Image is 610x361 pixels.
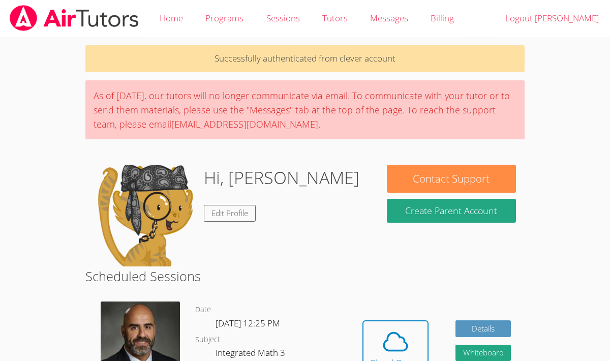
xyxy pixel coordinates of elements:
[94,165,196,266] img: default.png
[85,266,525,286] h2: Scheduled Sessions
[9,5,140,31] img: airtutors_banner-c4298cdbf04f3fff15de1276eac7730deb9818008684d7c2e4769d2f7ddbe033.png
[216,317,280,329] span: [DATE] 12:25 PM
[370,12,408,24] span: Messages
[204,205,256,222] a: Edit Profile
[204,165,359,191] h1: Hi, [PERSON_NAME]
[195,304,211,316] dt: Date
[387,199,515,223] button: Create Parent Account
[195,334,220,346] dt: Subject
[85,45,525,72] p: Successfully authenticated from clever account
[387,165,515,193] button: Contact Support
[85,80,525,139] div: As of [DATE], our tutors will no longer communicate via email. To communicate with your tutor or ...
[455,320,511,337] a: Details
